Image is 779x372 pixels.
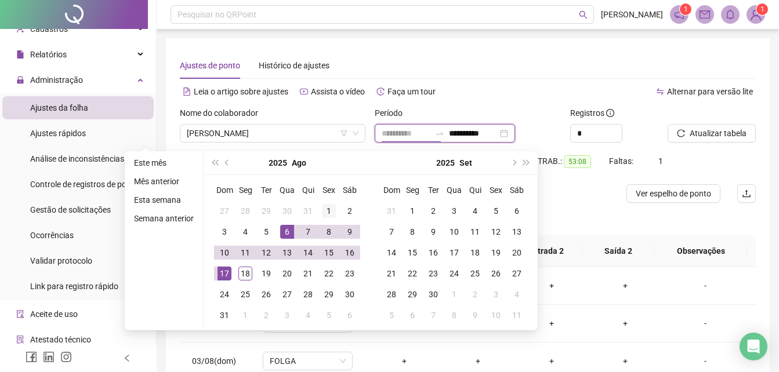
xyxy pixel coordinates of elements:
span: Aceite de uso [30,309,78,319]
td: 2025-08-03 [214,221,235,242]
span: reload [677,129,685,137]
td: 2025-09-20 [506,242,527,263]
span: swap-right [435,129,444,138]
td: 2025-09-25 [465,263,485,284]
span: 1 [760,5,764,13]
td: 2025-09-02 [256,305,277,326]
span: FOLGA [270,352,346,370]
td: 2025-10-05 [381,305,402,326]
td: 2025-08-25 [235,284,256,305]
div: 7 [426,308,440,322]
div: 10 [447,225,461,239]
div: 29 [259,204,273,218]
li: Esta semana [129,193,198,207]
div: 2 [343,204,357,218]
label: Período [375,107,410,119]
td: 2025-07-30 [277,200,298,221]
td: 2025-08-30 [339,284,360,305]
td: 2025-10-02 [465,284,485,305]
div: 30 [343,287,357,301]
td: 2025-09-15 [402,242,423,263]
div: 19 [259,267,273,280]
span: Ajustes rápidos [30,129,86,138]
div: 4 [468,204,482,218]
div: 7 [385,225,398,239]
td: 2025-08-08 [318,221,339,242]
span: Observações [664,245,738,257]
td: 2025-08-31 [214,305,235,326]
th: Entrada 2 [509,235,582,267]
div: 23 [426,267,440,280]
button: Ver espelho de ponto [626,184,720,203]
td: 2025-10-08 [444,305,465,326]
div: - [671,279,740,292]
span: mail [700,9,710,20]
td: 2025-08-28 [298,284,318,305]
span: Faltas: [609,156,635,166]
td: 2025-08-05 [256,221,277,242]
td: 2025-09-05 [318,305,339,326]
td: 2025-08-22 [318,263,339,284]
span: history [376,87,385,96]
td: 2025-09-29 [402,284,423,305]
div: 6 [510,204,524,218]
td: 2025-09-24 [444,263,465,284]
div: 7 [301,225,315,239]
td: 2025-08-26 [256,284,277,305]
th: Sáb [506,180,527,200]
span: down [352,130,359,137]
span: Atestado técnico [30,335,91,344]
td: 2025-09-03 [444,200,465,221]
div: 11 [510,308,524,322]
span: Histórico de ajustes [259,61,329,70]
div: 22 [322,267,336,280]
th: Sáb [339,180,360,200]
td: 2025-08-02 [339,200,360,221]
div: 1 [405,204,419,218]
td: 2025-09-27 [506,263,527,284]
span: Relatórios [30,50,67,59]
span: solution [16,335,24,344]
td: 2025-08-10 [214,242,235,263]
div: 13 [280,246,294,260]
div: 3 [447,204,461,218]
button: Atualizar tabela [668,124,756,143]
div: 10 [218,246,231,260]
td: 2025-09-01 [402,200,423,221]
div: 13 [510,225,524,239]
td: 2025-07-27 [214,200,235,221]
span: Ajustes de ponto [180,61,240,70]
span: 03/08(dom) [192,356,236,366]
td: 2025-10-10 [485,305,506,326]
td: 2025-08-09 [339,221,360,242]
div: 9 [468,308,482,322]
td: 2025-09-26 [485,263,506,284]
td: 2025-08-16 [339,242,360,263]
td: 2025-09-02 [423,200,444,221]
div: 5 [322,308,336,322]
button: month panel [292,151,306,174]
span: swap [656,87,664,96]
img: 89704 [747,6,764,23]
div: 17 [447,246,461,260]
span: Administração [30,75,83,85]
sup: 1 [680,3,691,15]
td: 2025-08-23 [339,263,360,284]
td: 2025-08-19 [256,263,277,284]
button: super-next-year [520,151,533,174]
td: 2025-09-10 [444,221,465,242]
div: 31 [301,204,315,218]
div: 21 [301,267,315,280]
div: 29 [322,287,336,301]
div: 29 [405,287,419,301]
button: year panel [436,151,455,174]
td: 2025-07-28 [235,200,256,221]
td: 2025-09-18 [465,242,485,263]
td: 2025-08-15 [318,242,339,263]
td: 2025-09-28 [381,284,402,305]
div: 26 [489,267,503,280]
span: Controle de registros de ponto [30,180,139,189]
th: Seg [235,180,256,200]
span: linkedin [43,351,55,363]
label: Nome do colaborador [180,107,266,119]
